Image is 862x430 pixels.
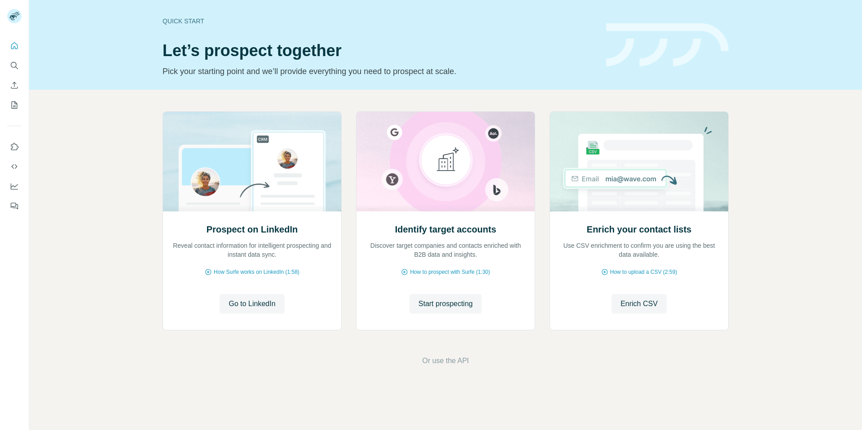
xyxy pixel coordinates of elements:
span: Go to LinkedIn [229,298,275,309]
img: Enrich your contact lists [550,112,729,211]
button: Use Surfe API [7,158,22,175]
img: Prospect on LinkedIn [163,112,342,211]
button: My lists [7,97,22,113]
button: Dashboard [7,178,22,194]
img: banner [606,23,729,67]
button: Feedback [7,198,22,214]
button: Quick start [7,38,22,54]
p: Use CSV enrichment to confirm you are using the best data available. [559,241,719,259]
h2: Enrich your contact lists [587,223,691,236]
button: Enrich CSV [7,77,22,93]
button: Enrich CSV [611,294,667,314]
span: How Surfe works on LinkedIn (1:58) [214,268,299,276]
p: Pick your starting point and we’ll provide everything you need to prospect at scale. [163,65,595,78]
h1: Let’s prospect together [163,42,595,60]
button: Or use the API [422,355,469,366]
p: Discover target companies and contacts enriched with B2B data and insights. [365,241,526,259]
span: How to upload a CSV (2:59) [610,268,677,276]
button: Search [7,57,22,74]
p: Reveal contact information for intelligent prospecting and instant data sync. [172,241,332,259]
h2: Prospect on LinkedIn [207,223,298,236]
button: Go to LinkedIn [220,294,284,314]
img: Identify target accounts [356,112,535,211]
div: Quick start [163,17,595,26]
span: Enrich CSV [620,298,658,309]
button: Start prospecting [409,294,482,314]
button: Use Surfe on LinkedIn [7,139,22,155]
span: How to prospect with Surfe (1:30) [410,268,490,276]
span: Start prospecting [418,298,473,309]
h2: Identify target accounts [395,223,497,236]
